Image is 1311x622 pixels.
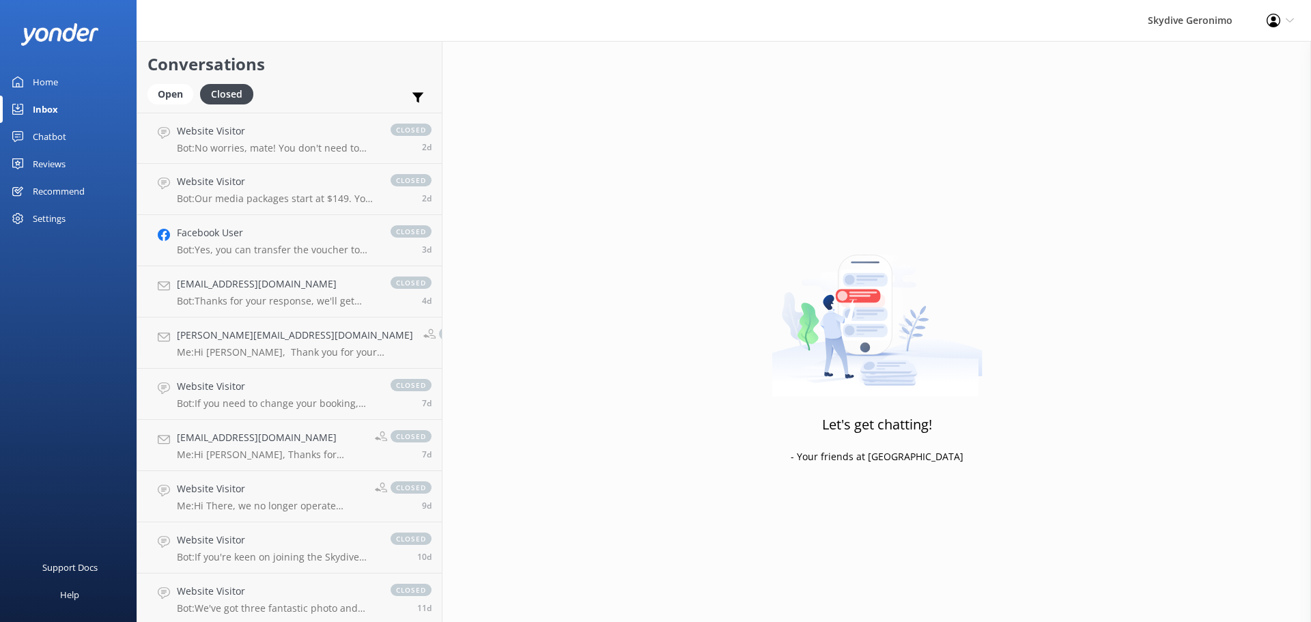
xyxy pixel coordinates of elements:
[177,346,413,358] p: Me: Hi [PERSON_NAME], Thank you for your enquiry, Yes, we can help you transfer the voucher detai...
[791,449,963,464] p: - Your friends at [GEOGRAPHIC_DATA]
[20,23,99,46] img: yonder-white-logo.png
[391,277,432,289] span: closed
[391,430,432,442] span: closed
[177,379,377,394] h4: Website Visitor
[137,522,442,574] a: Website VisitorBot:If you're keen on joining the Skydive Geronimo team, shoot your cover letter a...
[177,551,377,563] p: Bot: If you're keen on joining the Skydive Geronimo team, shoot your cover letter and resume over...
[391,124,432,136] span: closed
[391,379,432,391] span: closed
[177,193,377,205] p: Bot: Our media packages start at $149. You can add a photo and video package during the online bo...
[439,328,480,340] span: closed
[177,142,377,154] p: Bot: No worries, mate! You don't need to bring your passport or any ID for your skydive with us. ...
[177,449,365,461] p: Me: Hi [PERSON_NAME], Thanks for reaching out! At this stage the forecast is looking a bit cloudy...
[137,266,442,317] a: [EMAIL_ADDRESS][DOMAIN_NAME]Bot:Thanks for your response, we'll get back to you as soon as we can...
[422,244,432,255] span: Oct 11 2025 05:43pm (UTC +08:00) Australia/Perth
[137,164,442,215] a: Website VisitorBot:Our media packages start at $149. You can add a photo and video package during...
[177,174,377,189] h4: Website Visitor
[422,397,432,409] span: Oct 08 2025 02:47pm (UTC +08:00) Australia/Perth
[33,205,66,232] div: Settings
[177,533,377,548] h4: Website Visitor
[772,226,983,397] img: artwork of a man stealing a conversation from at giant smartphone
[391,533,432,545] span: closed
[200,86,260,101] a: Closed
[177,397,377,410] p: Bot: If you need to change your booking, please call [PHONE_NUMBER] or email [EMAIL_ADDRESS][DOMA...
[33,123,66,150] div: Chatbot
[177,481,365,496] h4: Website Visitor
[137,369,442,420] a: Website VisitorBot:If you need to change your booking, please call [PHONE_NUMBER] or email [EMAIL...
[137,215,442,266] a: Facebook UserBot:Yes, you can transfer the voucher to someone else. Please email [EMAIL_ADDRESS][...
[422,295,432,307] span: Oct 10 2025 05:08pm (UTC +08:00) Australia/Perth
[60,581,79,608] div: Help
[137,113,442,164] a: Website VisitorBot:No worries, mate! You don't need to bring your passport or any ID for your sky...
[391,174,432,186] span: closed
[177,295,377,307] p: Bot: Thanks for your response, we'll get back to you as soon as we can during opening hours.
[177,244,377,256] p: Bot: Yes, you can transfer the voucher to someone else. Please email [EMAIL_ADDRESS][DOMAIN_NAME]...
[177,430,365,445] h4: [EMAIL_ADDRESS][DOMAIN_NAME]
[177,500,365,512] p: Me: Hi There, we no longer operate anymore in [GEOGRAPHIC_DATA]; we operate over on [GEOGRAPHIC_D...
[137,471,442,522] a: Website VisitorMe:Hi There, we no longer operate anymore in [GEOGRAPHIC_DATA]; we operate over on...
[391,225,432,238] span: closed
[147,86,200,101] a: Open
[177,584,377,599] h4: Website Visitor
[822,414,932,436] h3: Let's get chatting!
[147,51,432,77] h2: Conversations
[33,96,58,123] div: Inbox
[33,178,85,205] div: Recommend
[422,449,432,460] span: Oct 08 2025 10:46am (UTC +08:00) Australia/Perth
[137,420,442,471] a: [EMAIL_ADDRESS][DOMAIN_NAME]Me:Hi [PERSON_NAME], Thanks for reaching out! At this stage the forec...
[422,193,432,204] span: Oct 13 2025 12:58pm (UTC +08:00) Australia/Perth
[200,84,253,104] div: Closed
[147,84,193,104] div: Open
[177,328,413,343] h4: [PERSON_NAME][EMAIL_ADDRESS][DOMAIN_NAME]
[33,150,66,178] div: Reviews
[422,500,432,511] span: Oct 06 2025 09:58am (UTC +08:00) Australia/Perth
[33,68,58,96] div: Home
[137,317,442,369] a: [PERSON_NAME][EMAIL_ADDRESS][DOMAIN_NAME]Me:Hi [PERSON_NAME], Thank you for your enquiry, Yes, we...
[391,584,432,596] span: closed
[422,141,432,153] span: Oct 13 2025 01:14pm (UTC +08:00) Australia/Perth
[177,124,377,139] h4: Website Visitor
[42,554,98,581] div: Support Docs
[417,551,432,563] span: Oct 04 2025 06:52pm (UTC +08:00) Australia/Perth
[391,481,432,494] span: closed
[177,602,377,614] p: Bot: We've got three fantastic photo and video packages to capture your skydive adventure: - **Ha...
[177,225,377,240] h4: Facebook User
[177,277,377,292] h4: [EMAIL_ADDRESS][DOMAIN_NAME]
[417,602,432,614] span: Oct 04 2025 03:54pm (UTC +08:00) Australia/Perth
